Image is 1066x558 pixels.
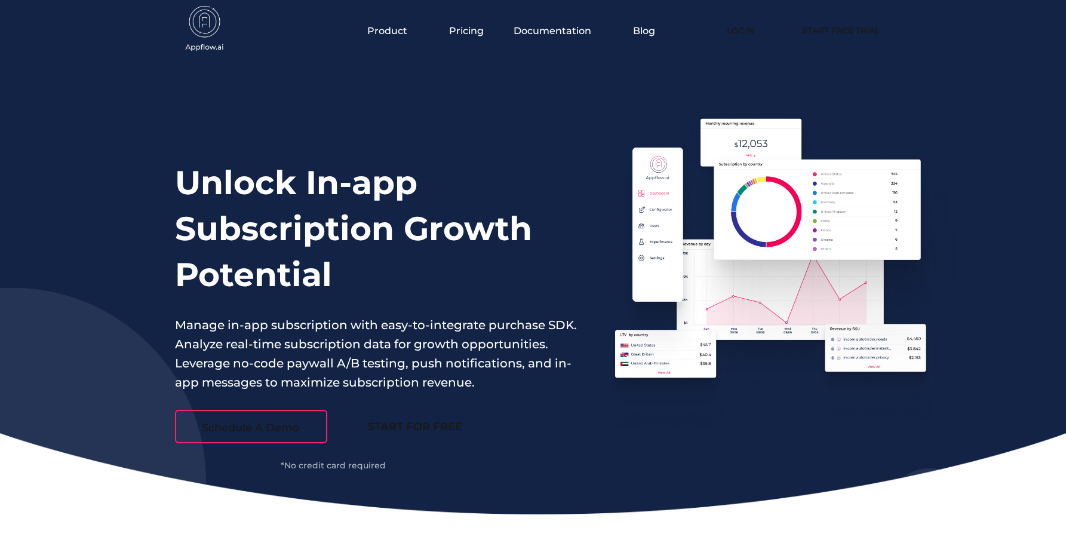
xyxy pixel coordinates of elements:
[175,315,577,392] p: Manage in-app subscription with easy-to-integrate purchase SDK. Analyze real-time subscription da...
[175,6,235,54] img: appflow.ai-logo
[790,17,892,44] a: Start Free Trial
[514,25,603,36] button: Documentation
[449,25,484,36] a: Pricing
[175,160,577,298] h1: Unlock In-app Subscription Growth Potential
[367,25,419,36] button: Product
[514,25,591,36] span: Documentation
[339,410,491,443] a: START FOR FREE
[175,410,327,443] a: Schedule A Demo
[367,25,407,36] span: Product
[175,461,491,470] div: *No credit card required
[633,25,655,36] a: Blog
[709,17,772,44] a: Login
